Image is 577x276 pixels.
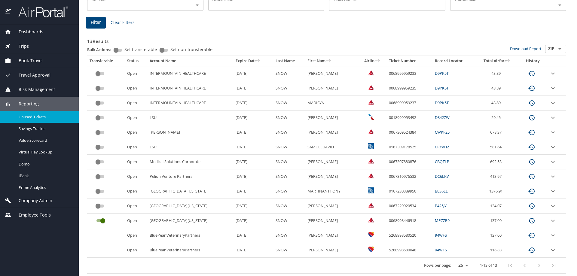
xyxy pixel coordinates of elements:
td: Open [125,96,148,111]
a: CBQTLB [435,159,449,164]
img: United Airlines [368,143,374,149]
td: 43.89 [476,81,518,96]
td: SAMUELDAVID [305,140,359,155]
img: Southwest Airlines [368,246,374,252]
td: [PERSON_NAME] [305,81,359,96]
td: [DATE] [233,214,273,228]
td: SNOW [273,81,305,96]
a: 94WFST [435,232,449,238]
button: expand row [549,114,557,121]
td: INTERMOUNTAIN HEALTHCARE [147,96,233,111]
td: [DATE] [233,111,273,125]
p: Rows per page: [424,263,451,267]
button: expand row [549,99,557,107]
p: Bulk Actions: [87,47,116,52]
td: 581.64 [476,140,518,155]
td: 1376.91 [476,184,518,199]
td: 413.97 [476,169,518,184]
td: 116.83 [476,243,518,258]
a: D9PK5T [435,100,449,105]
th: Expire Date [233,56,273,66]
td: [PERSON_NAME] [305,66,359,81]
td: BluePearlVeterinaryPartners [147,243,233,258]
td: 0067229920534 [386,199,432,214]
td: 0068999959237 [386,96,432,111]
td: [PERSON_NAME] [305,199,359,214]
span: Virtual Pay Lookup [19,149,72,155]
button: Clear Filters [108,17,137,28]
a: CRYVH2 [435,144,449,150]
td: 692.53 [476,155,518,169]
img: Southwest Airlines [368,232,374,238]
span: IBank [19,173,72,179]
td: 134.07 [476,199,518,214]
td: SNOW [273,199,305,214]
span: Book Travel [11,57,43,64]
td: SNOW [273,228,305,243]
td: [DATE] [233,199,273,214]
span: Trips [11,43,29,50]
button: expand row [549,173,557,180]
img: Delta Airlines [368,70,374,76]
button: expand row [549,247,557,254]
td: [PERSON_NAME] [147,125,233,140]
img: Delta Airlines [368,217,374,223]
td: 5268998580048 [386,243,432,258]
span: Unused Tickets [19,114,72,120]
td: 0068998446918 [386,214,432,228]
td: [GEOGRAPHIC_DATA][US_STATE] [147,199,233,214]
button: sort [257,59,261,63]
h3: 13 Results [87,34,566,45]
span: Set transferable [124,47,157,52]
td: MADISYN [305,96,359,111]
td: Pelion Venture Partners [147,169,233,184]
td: Open [125,243,148,258]
td: [DATE] [233,155,273,169]
td: 137.00 [476,214,518,228]
a: DC6LKV [435,174,449,179]
td: 5268998580520 [386,228,432,243]
a: D9PK5T [435,71,449,76]
td: 29.45 [476,111,518,125]
a: B836LL [435,188,448,194]
button: expand row [549,70,557,77]
td: INTERMOUNTAIN HEALTHCARE [147,81,233,96]
td: Open [125,228,148,243]
button: expand row [549,232,557,239]
a: Download Report [510,46,542,51]
th: Total Airfare [476,56,518,66]
td: 43.89 [476,96,518,111]
td: INTERMOUNTAIN HEALTHCARE [147,66,233,81]
td: [PERSON_NAME] [305,125,359,140]
td: SNOW [273,111,305,125]
button: Open [193,1,201,9]
td: LSU [147,140,233,155]
td: Open [125,169,148,184]
button: expand row [549,158,557,165]
td: Open [125,214,148,228]
td: 0167309178525 [386,140,432,155]
td: [PERSON_NAME] [305,243,359,258]
span: Set non-transferable [170,47,212,52]
td: BluePearlVeterinaryPartners [147,228,233,243]
td: [GEOGRAPHIC_DATA][US_STATE] [147,214,233,228]
img: Delta Airlines [368,173,374,179]
p: 1-13 of 13 [480,263,497,267]
td: [DATE] [233,184,273,199]
th: Account Name [147,56,233,66]
span: Company Admin [11,197,52,204]
td: [PERSON_NAME] [305,155,359,169]
span: Clear Filters [111,19,135,26]
div: Transferable [90,58,122,64]
td: 0067310976532 [386,169,432,184]
td: [PERSON_NAME] [305,214,359,228]
td: [DATE] [233,81,273,96]
td: Open [125,111,148,125]
td: 0068999959235 [386,81,432,96]
td: Open [125,66,148,81]
td: [DATE] [233,228,273,243]
img: Delta Airlines [368,84,374,90]
span: Risk Management [11,86,55,93]
button: sort [328,59,332,63]
a: D9PK5T [435,85,449,91]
